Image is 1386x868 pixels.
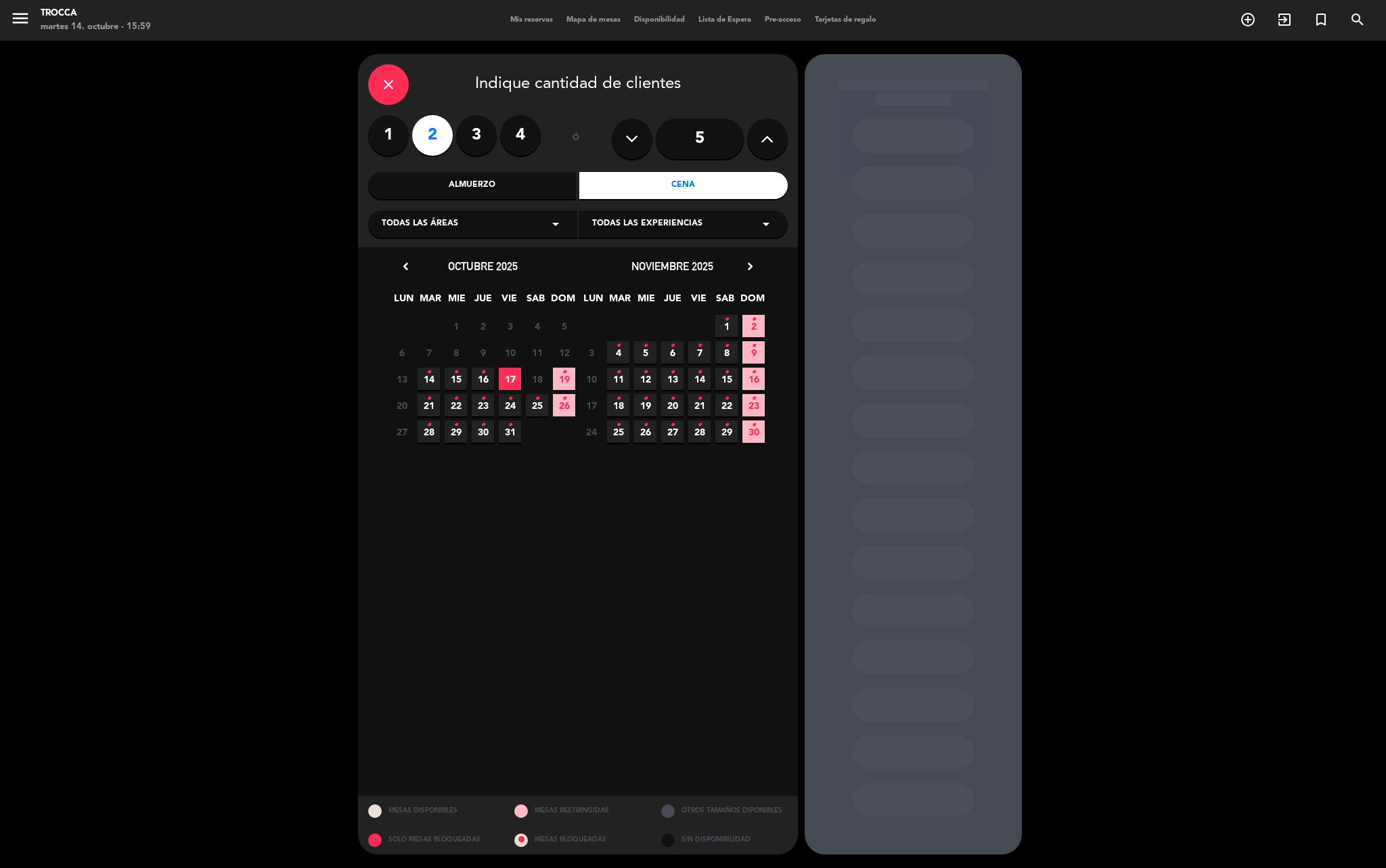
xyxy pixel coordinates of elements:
[616,362,621,383] i: •
[742,420,765,443] span: 30
[472,341,494,364] span: 9
[445,394,467,416] span: 22
[41,7,151,20] div: Trocca
[1276,12,1293,28] i: exit_to_app
[697,388,702,410] i: •
[697,335,702,357] i: •
[688,394,711,416] span: 21
[758,16,808,24] span: Pre-acceso
[724,335,729,357] i: •
[426,414,431,436] i: •
[808,16,883,24] span: Tarjetas de regalo
[445,368,467,390] span: 15
[472,420,494,443] span: 30
[472,368,494,390] span: 16
[592,217,702,231] span: Todas las experiencias
[418,394,440,416] span: 21
[634,394,656,416] span: 19
[740,290,763,313] span: DOM
[607,341,629,364] span: 4
[553,394,575,416] span: 26
[742,341,765,364] span: 9
[526,394,548,416] span: 25
[607,394,629,416] span: 18
[10,8,30,28] i: menu
[714,290,736,313] span: SAB
[480,414,485,436] i: •
[670,388,675,410] i: •
[724,362,729,383] i: •
[751,414,756,436] i: •
[580,394,602,416] span: 17
[616,414,621,436] i: •
[504,796,651,825] div: MESAS RESTRINGIDAS
[697,362,702,383] i: •
[1349,12,1366,28] i: search
[553,341,575,364] span: 12
[445,341,467,364] span: 8
[368,115,409,156] label: 1
[358,796,505,825] div: MESAS DISPONIBLES
[580,341,602,364] span: 3
[651,796,798,825] div: OTROS TAMAÑOS DIPONIBLES
[751,335,756,357] i: •
[724,388,729,410] i: •
[692,16,758,24] span: Lista de Espera
[670,362,675,383] i: •
[580,368,602,390] span: 10
[412,115,453,156] label: 2
[743,259,757,274] i: chevron_right
[472,394,494,416] span: 23
[504,825,651,854] div: MESAS BLOQUEADAS
[554,115,598,162] div: ó
[688,341,711,364] span: 7
[508,388,512,410] i: •
[661,290,684,313] span: JUE
[499,341,521,364] span: 10
[661,420,684,443] span: 27
[10,8,30,33] button: menu
[643,335,648,357] i: •
[553,315,575,337] span: 5
[670,414,675,436] i: •
[742,368,765,390] span: 16
[368,64,788,105] div: Indique cantidad de clientes
[661,341,684,364] span: 6
[382,217,458,231] span: Todas las áreas
[418,420,440,443] span: 28
[453,388,458,410] i: •
[499,315,521,337] span: 3
[526,341,548,364] span: 11
[418,368,440,390] span: 14
[724,309,729,330] i: •
[715,420,738,443] span: 29
[715,341,738,364] span: 8
[582,290,604,313] span: LUN
[456,115,497,156] label: 3
[390,394,413,416] span: 20
[751,362,756,383] i: •
[426,362,431,383] i: •
[643,362,648,383] i: •
[480,362,485,383] i: •
[504,16,560,24] span: Mis reservas
[688,420,711,443] span: 28
[453,362,458,383] i: •
[390,341,413,364] span: 6
[688,368,711,390] span: 14
[547,216,564,232] i: arrow_drop_down
[498,290,520,313] span: VIE
[419,290,441,313] span: MAR
[635,290,657,313] span: MIE
[697,414,702,436] i: •
[643,388,648,410] i: •
[500,115,541,156] label: 4
[472,290,494,313] span: JUE
[418,341,440,364] span: 7
[651,825,798,854] div: SIN DISPONIBILIDAD
[715,315,738,337] span: 1
[472,315,494,337] span: 2
[399,259,413,274] i: chevron_left
[758,216,774,232] i: arrow_drop_down
[499,394,521,416] span: 24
